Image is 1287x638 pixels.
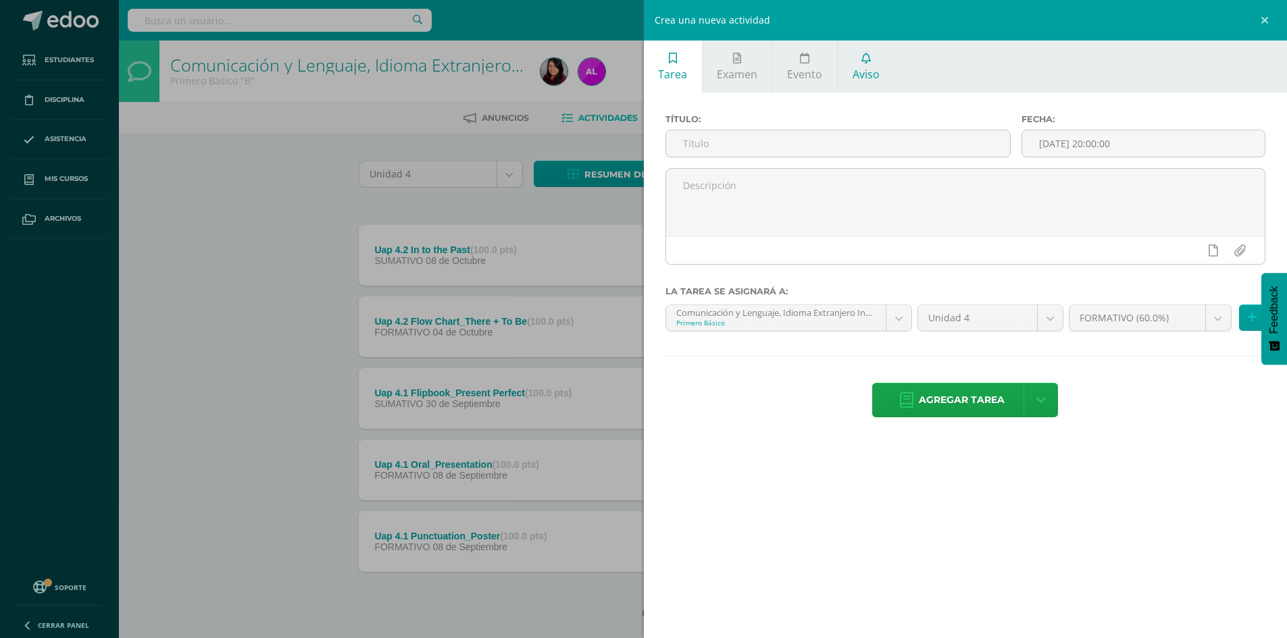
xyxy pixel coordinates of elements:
a: Comunicación y Lenguaje, Idioma Extranjero Inglés 'B'Primero Básico [666,305,912,331]
label: La tarea se asignará a: [665,286,1266,296]
input: Título [666,130,1011,157]
div: Primero Básico [676,318,876,327]
a: Evento [773,41,837,92]
button: Feedback - Mostrar encuesta [1261,273,1287,365]
span: Examen [717,67,757,82]
a: Unidad 4 [918,305,1063,331]
a: Examen [703,41,772,92]
label: Fecha: [1021,114,1265,124]
label: Título: [665,114,1011,124]
span: Unidad 4 [928,305,1027,331]
span: FORMATIVO (60.0%) [1080,305,1195,331]
span: Feedback [1268,286,1280,334]
span: Agregar tarea [919,383,1005,417]
a: FORMATIVO (60.0%) [1069,305,1231,331]
a: Tarea [644,41,702,92]
span: Aviso [853,67,880,82]
span: Evento [787,67,822,82]
input: Fecha de entrega [1022,130,1265,157]
div: Comunicación y Lenguaje, Idioma Extranjero Inglés 'B' [676,305,876,318]
span: Tarea [658,67,687,82]
a: Aviso [838,41,894,92]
